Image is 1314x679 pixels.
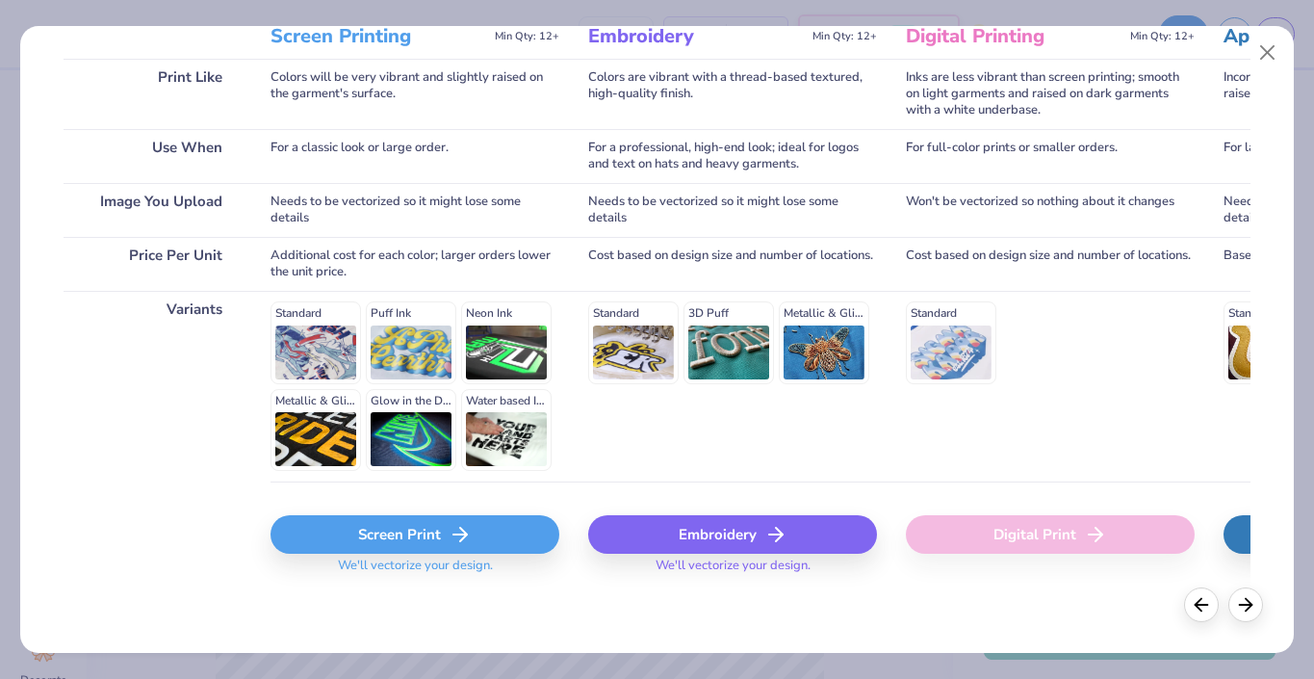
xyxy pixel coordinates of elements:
[64,129,242,183] div: Use When
[271,183,559,237] div: Needs to be vectorized so it might lose some details
[271,24,487,49] h3: Screen Printing
[64,237,242,291] div: Price Per Unit
[906,515,1195,554] div: Digital Print
[271,129,559,183] div: For a classic look or large order.
[1130,30,1195,43] span: Min Qty: 12+
[1249,35,1285,71] button: Close
[588,515,877,554] div: Embroidery
[588,24,805,49] h3: Embroidery
[648,558,818,586] span: We'll vectorize your design.
[588,129,877,183] div: For a professional, high-end look; ideal for logos and text on hats and heavy garments.
[330,558,501,586] span: We'll vectorize your design.
[495,30,559,43] span: Min Qty: 12+
[64,183,242,237] div: Image You Upload
[64,59,242,129] div: Print Like
[906,129,1195,183] div: For full-color prints or smaller orders.
[588,237,877,291] div: Cost based on design size and number of locations.
[64,291,242,482] div: Variants
[271,237,559,291] div: Additional cost for each color; larger orders lower the unit price.
[271,59,559,129] div: Colors will be very vibrant and slightly raised on the garment's surface.
[906,59,1195,129] div: Inks are less vibrant than screen printing; smooth on light garments and raised on dark garments ...
[588,59,877,129] div: Colors are vibrant with a thread-based textured, high-quality finish.
[271,515,559,554] div: Screen Print
[588,183,877,237] div: Needs to be vectorized so it might lose some details
[812,30,877,43] span: Min Qty: 12+
[906,183,1195,237] div: Won't be vectorized so nothing about it changes
[906,237,1195,291] div: Cost based on design size and number of locations.
[906,24,1122,49] h3: Digital Printing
